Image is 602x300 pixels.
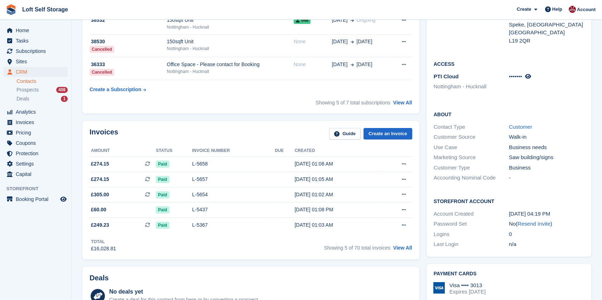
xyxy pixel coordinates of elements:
[295,176,379,183] div: [DATE] 01:05 AM
[16,194,59,204] span: Booking Portal
[509,164,584,172] div: Business
[4,148,68,158] a: menu
[156,161,169,168] span: Paid
[4,117,68,127] a: menu
[356,17,375,23] span: Ongoing
[363,128,412,140] a: Create an Invoice
[167,45,294,52] div: Nottingham - Hucknall
[90,83,146,96] a: Create a Subscription
[4,128,68,138] a: menu
[434,164,509,172] div: Customer Type
[552,6,562,13] span: Help
[509,29,584,37] div: [GEOGRAPHIC_DATA]
[509,37,584,45] div: L19 2QR
[434,174,509,182] div: Accounting Nominal Code
[434,240,509,249] div: Last Login
[434,110,584,118] h2: About
[393,100,412,105] a: View All
[434,230,509,238] div: Logins
[61,96,68,102] div: 1
[433,282,445,294] img: Visa Logo
[332,38,347,45] span: [DATE]
[19,4,71,15] a: Loft Self Storage
[434,60,584,67] h2: Access
[295,221,379,229] div: [DATE] 01:03 AM
[434,271,584,277] h2: Payment cards
[4,67,68,77] a: menu
[295,160,379,168] div: [DATE] 01:08 AM
[509,143,584,152] div: Business needs
[294,61,332,68] div: None
[59,195,68,203] a: Preview store
[434,73,459,79] span: PTI Cloud
[167,24,294,30] div: Nottingham - Hucknall
[91,176,109,183] span: £274.15
[434,83,509,91] li: Nottingham - Hucknall
[4,36,68,46] a: menu
[90,128,118,140] h2: Invoices
[156,191,169,198] span: Paid
[434,123,509,131] div: Contact Type
[16,86,68,94] a: Prospects 408
[509,133,584,141] div: Walk-in
[509,174,584,182] div: -
[4,138,68,148] a: menu
[16,95,29,102] span: Deals
[324,245,390,251] span: Showing 5 of 70 total invoices
[16,78,68,85] a: Contacts
[434,13,509,45] div: Address
[6,185,71,192] span: Storefront
[509,210,584,218] div: [DATE] 04:19 PM
[294,38,332,45] div: None
[393,245,412,251] a: View All
[16,87,39,93] span: Prospects
[16,107,59,117] span: Analytics
[91,245,116,252] div: £16,028.81
[509,153,584,162] div: Saw building/signs
[192,145,275,157] th: Invoice number
[167,16,294,24] div: 150sqft Unit
[192,206,275,213] div: L-5437
[91,238,116,245] div: Total
[91,221,109,229] span: £249.23
[90,69,114,76] div: Cancelled
[434,133,509,141] div: Customer Source
[4,56,68,67] a: menu
[509,21,584,29] div: Speke, [GEOGRAPHIC_DATA]
[91,206,106,213] span: £60.00
[156,206,169,213] span: Paid
[56,87,68,93] div: 408
[449,282,486,289] div: Visa •••• 3013
[90,145,156,157] th: Amount
[109,287,259,296] div: No deals yet
[329,128,361,140] a: Guide
[192,191,275,198] div: L-5654
[4,169,68,179] a: menu
[16,25,59,35] span: Home
[16,36,59,46] span: Tasks
[517,221,550,227] a: Resend Invite
[509,124,532,130] a: Customer
[167,68,294,75] div: Nottingham - Hucknall
[192,221,275,229] div: L-5367
[16,46,59,56] span: Subscriptions
[90,16,167,24] div: 38532
[517,6,531,13] span: Create
[516,221,552,227] span: ( )
[16,128,59,138] span: Pricing
[434,210,509,218] div: Account Created
[434,220,509,228] div: Password Set
[295,206,379,213] div: [DATE] 01:08 PM
[16,159,59,169] span: Settings
[295,145,379,157] th: Created
[356,38,372,45] span: [DATE]
[4,107,68,117] a: menu
[569,6,576,13] img: James Johnson
[509,73,522,79] span: •••••••
[91,160,109,168] span: £274.15
[449,289,486,295] div: Expires [DATE]
[4,159,68,169] a: menu
[434,143,509,152] div: Use Case
[16,169,59,179] span: Capital
[91,191,109,198] span: £305.00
